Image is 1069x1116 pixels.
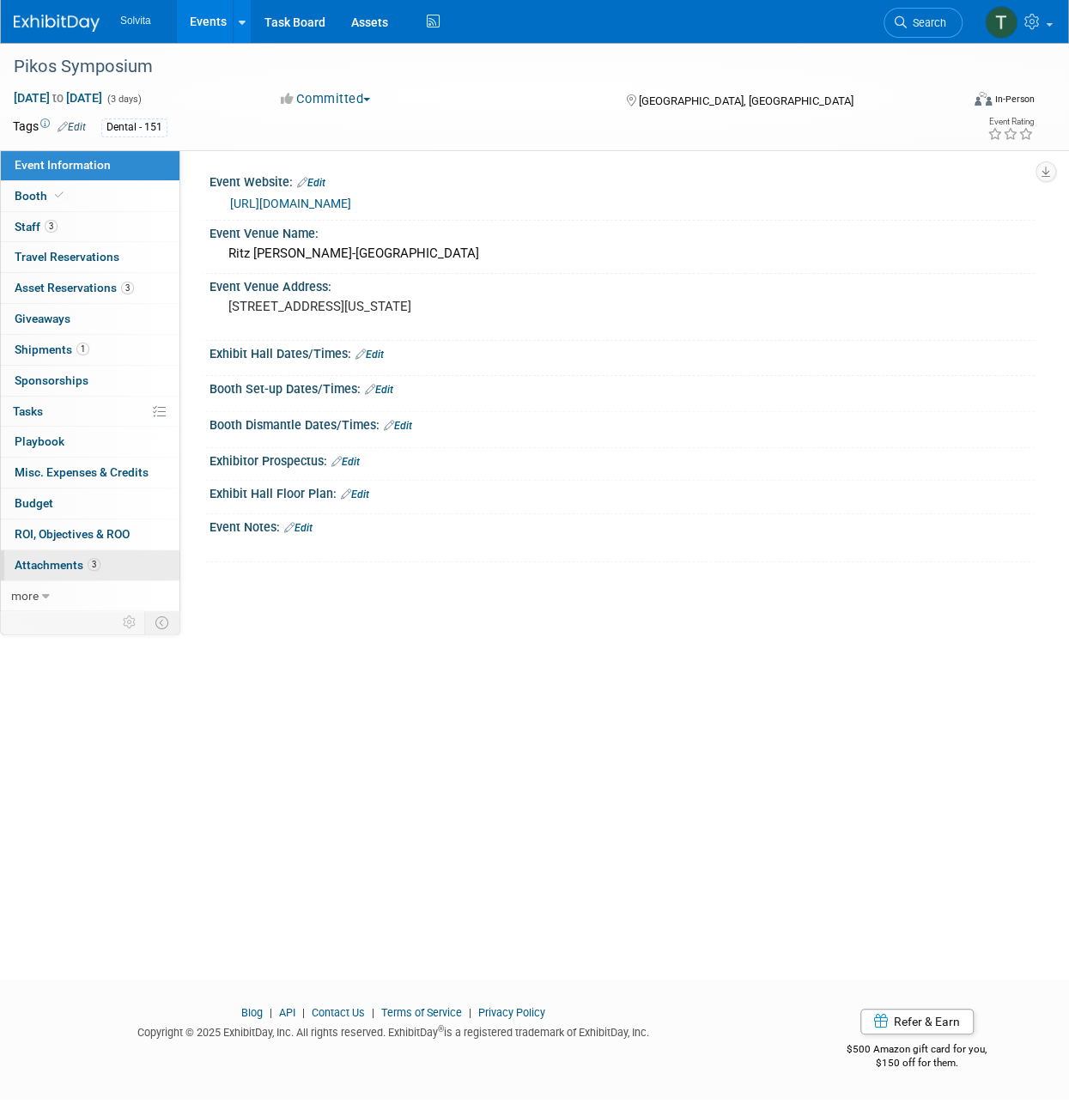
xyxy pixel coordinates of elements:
[210,481,1035,503] div: Exhibit Hall Floor Plan:
[120,15,151,27] span: Solvita
[367,1006,379,1019] span: |
[1,273,179,303] a: Asset Reservations3
[297,177,325,189] a: Edit
[15,496,53,510] span: Budget
[15,465,149,479] span: Misc. Expenses & Credits
[241,1006,263,1019] a: Blog
[11,589,39,603] span: more
[13,404,43,418] span: Tasks
[222,240,1022,267] div: Ritz [PERSON_NAME]-[GEOGRAPHIC_DATA]
[1,335,179,365] a: Shipments1
[1,397,179,427] a: Tasks
[15,220,58,234] span: Staff
[384,420,412,432] a: Edit
[210,376,1035,398] div: Booth Set-up Dates/Times:
[15,434,64,448] span: Playbook
[230,197,351,210] a: [URL][DOMAIN_NAME]
[15,158,111,172] span: Event Information
[15,373,88,387] span: Sponsorships
[975,92,992,106] img: Format-Inperson.png
[13,118,86,137] td: Tags
[355,349,384,361] a: Edit
[1,212,179,242] a: Staff3
[381,1006,462,1019] a: Terms of Service
[907,16,946,29] span: Search
[799,1031,1035,1071] div: $500 Amazon gift card for you,
[15,527,130,541] span: ROI, Objectives & ROO
[115,611,145,634] td: Personalize Event Tab Strip
[985,6,1017,39] img: Tiannah Halcomb
[15,281,134,294] span: Asset Reservations
[884,8,963,38] a: Search
[15,250,119,264] span: Travel Reservations
[210,341,1035,363] div: Exhibit Hall Dates/Times:
[210,514,1035,537] div: Event Notes:
[210,221,1035,242] div: Event Venue Name:
[1,581,179,611] a: more
[8,52,947,82] div: Pikos Symposium
[121,282,134,294] span: 3
[1,488,179,519] a: Budget
[284,522,313,534] a: Edit
[15,558,100,572] span: Attachments
[987,118,1034,126] div: Event Rating
[13,1021,773,1040] div: Copyright © 2025 ExhibitDay, Inc. All rights reserved. ExhibitDay is a registered trademark of Ex...
[279,1006,295,1019] a: API
[312,1006,365,1019] a: Contact Us
[1,427,179,457] a: Playbook
[145,611,180,634] td: Toggle Event Tabs
[1,181,179,211] a: Booth
[55,191,64,200] i: Booth reservation complete
[76,343,89,355] span: 1
[994,93,1035,106] div: In-Person
[478,1006,545,1019] a: Privacy Policy
[886,89,1035,115] div: Event Format
[1,150,179,180] a: Event Information
[1,550,179,580] a: Attachments3
[58,121,86,133] a: Edit
[275,90,377,108] button: Committed
[13,90,103,106] span: [DATE] [DATE]
[1,366,179,396] a: Sponsorships
[15,189,67,203] span: Booth
[860,1009,974,1034] a: Refer & Earn
[50,91,66,105] span: to
[15,343,89,356] span: Shipments
[365,384,393,396] a: Edit
[298,1006,309,1019] span: |
[1,519,179,549] a: ROI, Objectives & ROO
[88,558,100,571] span: 3
[14,15,100,32] img: ExhibitDay
[1,304,179,334] a: Giveaways
[210,448,1035,470] div: Exhibitor Prospectus:
[331,456,360,468] a: Edit
[799,1056,1035,1071] div: $150 off for them.
[228,299,534,314] pre: [STREET_ADDRESS][US_STATE]
[1,458,179,488] a: Misc. Expenses & Credits
[45,220,58,233] span: 3
[341,488,369,500] a: Edit
[438,1024,444,1034] sup: ®
[210,169,1035,191] div: Event Website:
[465,1006,476,1019] span: |
[1,242,179,272] a: Travel Reservations
[101,118,167,136] div: Dental - 151
[210,412,1035,434] div: Booth Dismantle Dates/Times:
[210,274,1035,295] div: Event Venue Address:
[265,1006,276,1019] span: |
[639,94,853,107] span: [GEOGRAPHIC_DATA], [GEOGRAPHIC_DATA]
[15,312,70,325] span: Giveaways
[106,94,142,105] span: (3 days)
